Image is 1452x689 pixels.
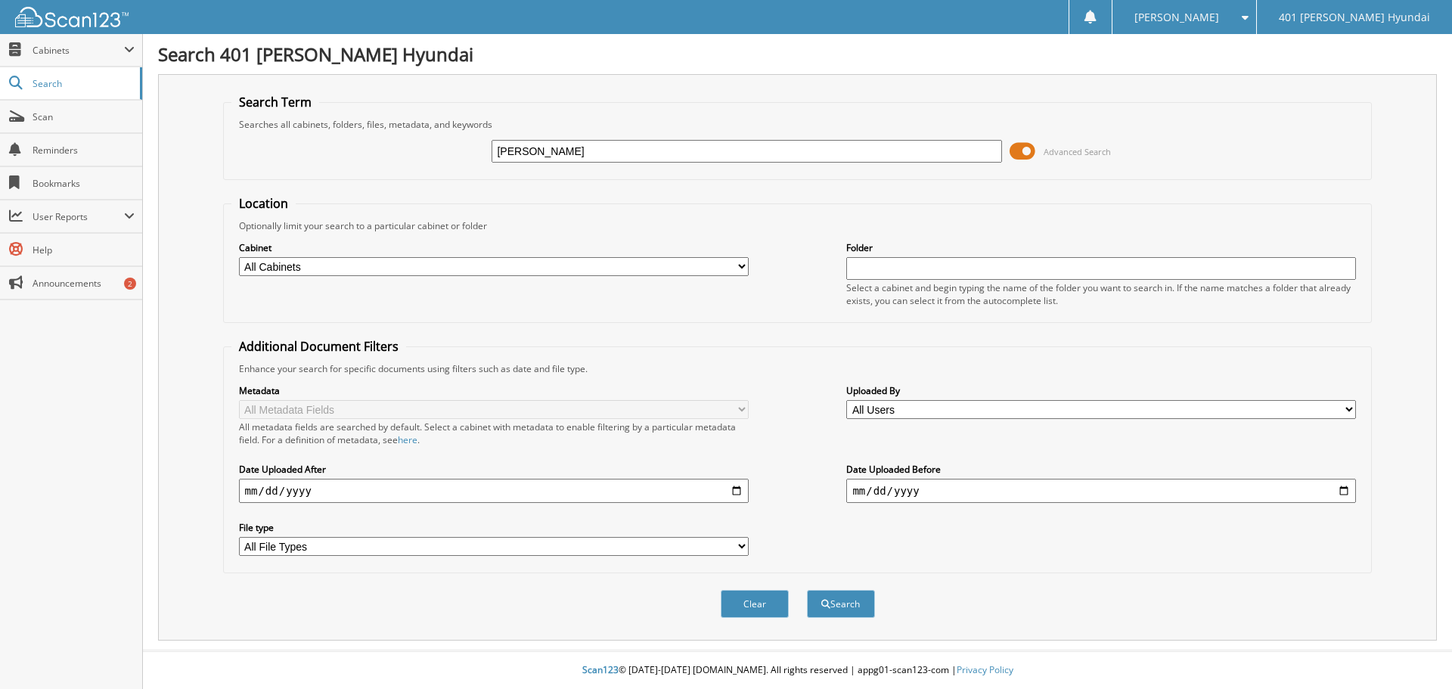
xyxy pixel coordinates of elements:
label: Cabinet [239,241,749,254]
span: Scan123 [582,663,619,676]
button: Search [807,590,875,618]
input: end [846,479,1356,503]
span: Announcements [33,277,135,290]
iframe: Chat Widget [1376,616,1452,689]
span: Reminders [33,144,135,157]
div: All metadata fields are searched by default. Select a cabinet with metadata to enable filtering b... [239,421,749,446]
a: here [398,433,417,446]
div: © [DATE]-[DATE] [DOMAIN_NAME]. All rights reserved | appg01-scan123-com | [143,652,1452,689]
label: Date Uploaded Before [846,463,1356,476]
label: Date Uploaded After [239,463,749,476]
span: Help [33,244,135,256]
img: scan123-logo-white.svg [15,7,129,27]
span: User Reports [33,210,124,223]
input: start [239,479,749,503]
div: Select a cabinet and begin typing the name of the folder you want to search in. If the name match... [846,281,1356,307]
h1: Search 401 [PERSON_NAME] Hyundai [158,42,1437,67]
a: Privacy Policy [957,663,1013,676]
button: Clear [721,590,789,618]
label: Folder [846,241,1356,254]
span: Bookmarks [33,177,135,190]
span: Scan [33,110,135,123]
legend: Additional Document Filters [231,338,406,355]
span: Advanced Search [1044,146,1111,157]
label: File type [239,521,749,534]
legend: Search Term [231,94,319,110]
span: 401 [PERSON_NAME] Hyundai [1279,13,1430,22]
span: Cabinets [33,44,124,57]
label: Metadata [239,384,749,397]
label: Uploaded By [846,384,1356,397]
div: Optionally limit your search to a particular cabinet or folder [231,219,1364,232]
div: 2 [124,278,136,290]
div: Enhance your search for specific documents using filters such as date and file type. [231,362,1364,375]
div: Searches all cabinets, folders, files, metadata, and keywords [231,118,1364,131]
span: Search [33,77,132,90]
span: [PERSON_NAME] [1134,13,1219,22]
legend: Location [231,195,296,212]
